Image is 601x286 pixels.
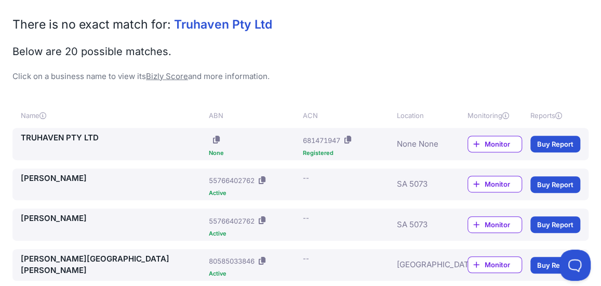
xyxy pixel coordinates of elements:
div: Active [209,271,299,277]
span: Monitor [485,259,522,270]
div: [GEOGRAPHIC_DATA] 2000 [396,253,463,277]
div: 55766402762 [209,216,255,226]
div: Active [209,231,299,237]
a: Monitor [468,256,522,273]
div: 55766402762 [209,175,255,186]
span: Monitor [485,139,522,149]
span: Monitor [485,219,522,230]
div: Name [21,110,205,121]
div: -- [302,253,309,264]
a: [PERSON_NAME][GEOGRAPHIC_DATA][PERSON_NAME] [21,253,205,277]
div: -- [302,213,309,223]
span: Below are 20 possible matches. [12,45,171,58]
div: None [209,150,299,156]
span: Truhaven Pty Ltd [174,17,272,32]
a: TRUHAVEN PTY LTD [21,132,205,144]
a: Buy Report [530,216,580,233]
div: 80585033846 [209,256,255,266]
a: Monitor [468,136,522,152]
div: None None [396,132,463,156]
div: Registered [302,150,392,156]
div: Reports [530,110,580,121]
div: SA 5073 [396,213,463,237]
div: Monitoring [468,110,522,121]
div: 681471947 [302,135,340,146]
a: Buy Report [530,176,580,193]
a: Monitor [468,216,522,233]
a: Bizly Score [146,71,188,81]
div: Location [396,110,463,121]
a: [PERSON_NAME] [21,213,205,225]
a: Monitor [468,176,522,192]
span: Monitor [485,179,522,189]
div: ABN [209,110,299,121]
div: -- [302,173,309,183]
a: [PERSON_NAME] [21,173,205,185]
a: Buy Report [530,257,580,274]
a: Buy Report [530,136,580,152]
iframe: Toggle Customer Support [559,250,591,281]
span: There is no exact match for: [12,17,171,32]
div: Active [209,190,299,196]
p: Click on a business name to view its and more information. [12,71,589,83]
div: ACN [302,110,392,121]
div: SA 5073 [396,173,463,197]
